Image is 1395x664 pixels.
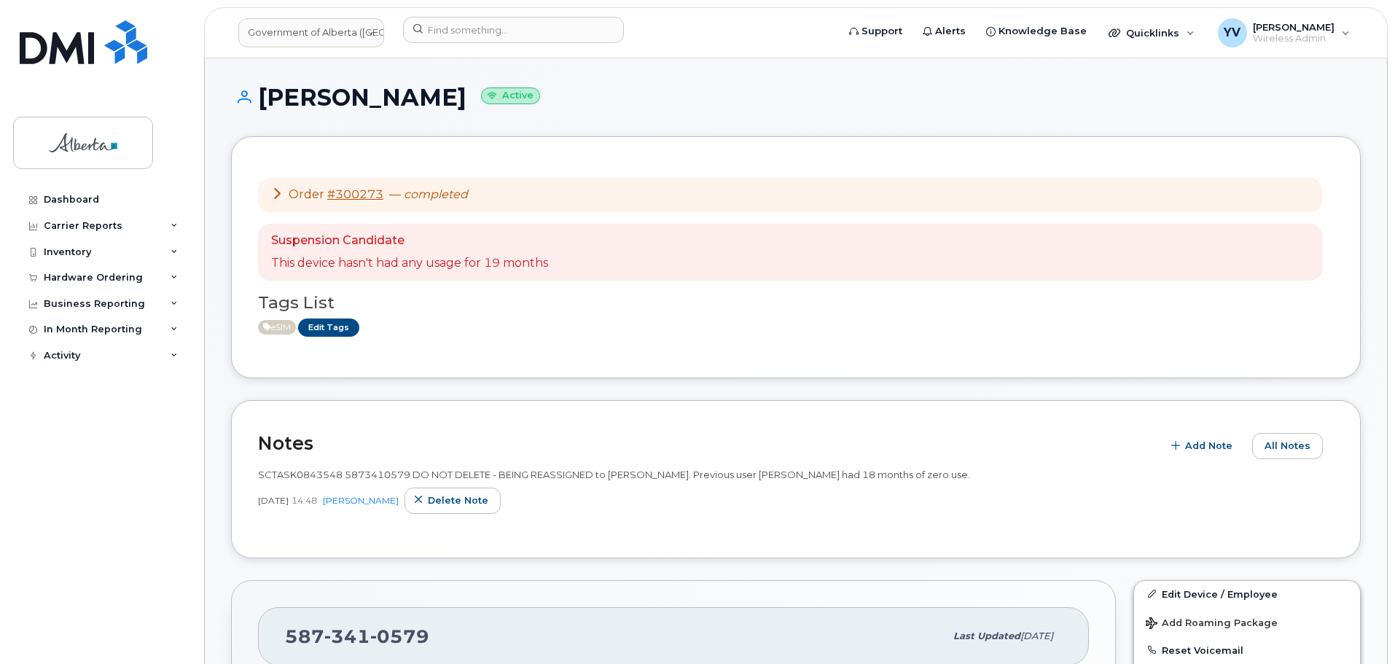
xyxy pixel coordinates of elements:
[258,494,289,507] span: [DATE]
[1146,617,1278,631] span: Add Roaming Package
[271,233,548,249] p: Suspension Candidate
[481,87,540,104] small: Active
[258,469,970,480] span: SCTASK0843548 5873410579 DO NOT DELETE - BEING REASSIGNED to [PERSON_NAME]. Previous user [PERSON...
[1134,581,1360,607] a: Edit Device / Employee
[285,625,429,647] span: 587
[1185,439,1232,453] span: Add Note
[258,320,296,335] span: Active
[1134,607,1360,637] button: Add Roaming Package
[953,630,1020,641] span: Last updated
[231,85,1361,110] h1: [PERSON_NAME]
[258,432,1154,454] h2: Notes
[389,187,468,201] span: —
[324,625,370,647] span: 341
[1162,433,1245,459] button: Add Note
[428,493,488,507] span: Delete note
[1252,433,1323,459] button: All Notes
[370,625,429,647] span: 0579
[327,187,383,201] a: #300273
[298,319,359,337] a: Edit Tags
[1265,439,1310,453] span: All Notes
[1134,637,1360,663] button: Reset Voicemail
[292,494,317,507] span: 14:48
[1020,630,1053,641] span: [DATE]
[258,294,1334,312] h3: Tags List
[323,495,399,506] a: [PERSON_NAME]
[289,187,324,201] span: Order
[404,187,468,201] em: completed
[271,255,548,272] p: This device hasn't had any usage for 19 months
[405,488,501,514] button: Delete note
